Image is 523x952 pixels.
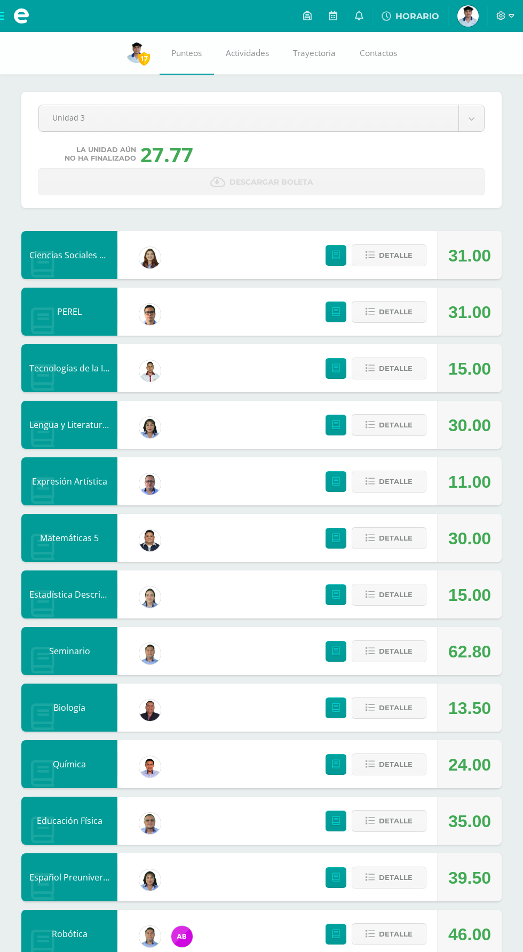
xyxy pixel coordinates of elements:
img: 2c9694ff7bfac5f5943f65b81010a575.png [139,360,161,382]
button: Detalle [352,414,426,436]
img: cdd5a179f6cd94f9dc1b5064bcc2680a.png [171,926,193,947]
button: Detalle [352,584,426,606]
img: 2b8a8d37dfce9e9e6e54bdeb0b7e5ca7.png [139,813,161,834]
div: 30.00 [448,401,491,449]
a: Contactos [348,32,409,75]
img: 13b0349025a0e0de4e66ee4ed905f431.png [139,473,161,495]
button: Detalle [352,527,426,549]
img: 26b32a793cf393e8c14c67795abc6c50.png [139,700,161,721]
a: Punteos [160,32,214,75]
span: Unidad 3 [52,105,445,130]
div: Seminario [21,627,117,675]
div: 13.50 [448,684,491,732]
img: f902e38f6c2034015b0cb4cda7b0c891.png [139,417,161,438]
span: Descargar boleta [229,169,313,195]
div: Estadística Descriptiva [21,570,117,618]
div: 35.00 [448,797,491,845]
span: Detalle [379,245,413,265]
div: Español Preuniversitario [21,853,117,901]
button: Detalle [352,358,426,379]
span: Detalle [379,415,413,435]
span: Trayectoria [293,47,336,59]
button: Detalle [352,923,426,945]
img: 06c4c350a71096b837e7fba122916920.png [457,5,479,27]
span: Detalle [379,755,413,774]
span: Detalle [379,528,413,548]
button: Detalle [352,753,426,775]
span: La unidad aún no ha finalizado [65,146,136,163]
img: 7d6a89eaefe303c7f494a11f338f7e72.png [139,926,161,947]
span: Detalle [379,302,413,322]
span: Detalle [379,698,413,718]
div: PEREL [21,288,117,336]
button: Detalle [352,471,426,493]
img: 7d6a89eaefe303c7f494a11f338f7e72.png [139,643,161,664]
button: Detalle [352,867,426,888]
div: 15.00 [448,345,491,393]
div: Tecnologías de la Información y Comunicación 5 [21,344,117,392]
img: d947e860bee2cfd18864362c840b1d10.png [139,530,161,551]
div: 24.00 [448,741,491,789]
div: Expresión Artística [21,457,117,505]
div: 31.00 [448,288,491,336]
span: Punteos [171,47,202,59]
span: Detalle [379,924,413,944]
div: Química [21,740,117,788]
div: 15.00 [448,571,491,619]
div: Ciencias Sociales y Formación Ciudadana 5 [21,231,117,279]
span: Detalle [379,641,413,661]
div: 39.50 [448,854,491,902]
span: Detalle [379,472,413,491]
span: HORARIO [395,11,439,21]
span: 17 [138,52,150,65]
span: Detalle [379,359,413,378]
button: Detalle [352,697,426,719]
button: Detalle [352,301,426,323]
img: 7b62136f9b4858312d6e1286188a04bf.png [139,304,161,325]
img: 06c4c350a71096b837e7fba122916920.png [126,42,147,63]
a: Unidad 3 [39,105,484,131]
div: 11.00 [448,458,491,506]
img: 70cb7eb60b8f550c2f33c1bb3b1b05b9.png [139,756,161,778]
img: 9d377caae0ea79d9f2233f751503500a.png [139,247,161,268]
span: Contactos [360,47,397,59]
span: Actividades [226,47,269,59]
div: 62.80 [448,628,491,676]
div: 27.77 [140,140,193,168]
span: Detalle [379,585,413,605]
div: Biología [21,684,117,732]
div: Lengua y Literatura 5 [21,401,117,449]
button: Detalle [352,640,426,662]
div: 31.00 [448,232,491,280]
img: f902e38f6c2034015b0cb4cda7b0c891.png [139,869,161,891]
a: Actividades [214,32,281,75]
img: 564a5008c949b7a933dbd60b14cd9c11.png [139,586,161,608]
button: Detalle [352,244,426,266]
button: Detalle [352,810,426,832]
span: Detalle [379,868,413,887]
div: Educación Física [21,797,117,845]
div: 30.00 [448,514,491,562]
div: Matemáticas 5 [21,514,117,562]
a: Trayectoria [281,32,348,75]
span: Detalle [379,811,413,831]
